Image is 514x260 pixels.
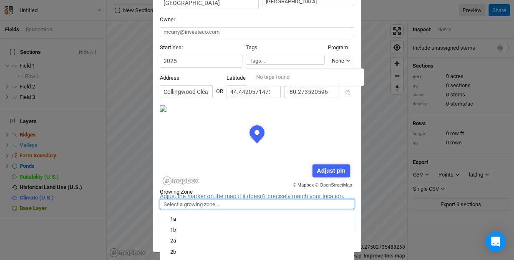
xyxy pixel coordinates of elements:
a: 1a [160,214,354,225]
a: © Mapbox [293,182,314,187]
div: None [332,57,344,65]
label: Growing Zone [160,188,193,196]
label: Latitude [227,74,246,82]
input: Longitude [284,85,338,98]
label: Address [160,74,179,82]
a: © OpenStreetMap [315,182,352,187]
button: Copy [342,86,354,98]
a: 2a [160,236,354,247]
input: Address (123 James St...) [160,85,213,98]
a: 1b [160,225,354,235]
div: 1b [170,226,176,234]
input: Tags... [249,57,321,65]
label: Owner [160,16,175,23]
div: Open Intercom Messenger [486,232,506,252]
label: Program [328,44,348,51]
input: Latitude [227,85,281,98]
div: menu-options [246,68,364,86]
div: OR [216,81,223,95]
a: 2b [160,247,354,257]
div: 1a [170,215,176,223]
div: 2b [170,248,176,256]
label: Start Year [160,44,183,51]
input: Select a growing zone... [160,199,354,209]
div: Adjust pin [312,164,350,177]
div: 2a [170,237,176,245]
a: Mapbox logo [162,176,199,186]
label: Tags [246,44,257,51]
button: None [328,55,354,67]
input: Start Year [160,55,242,68]
input: mcurry@investeco.com [160,27,354,37]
